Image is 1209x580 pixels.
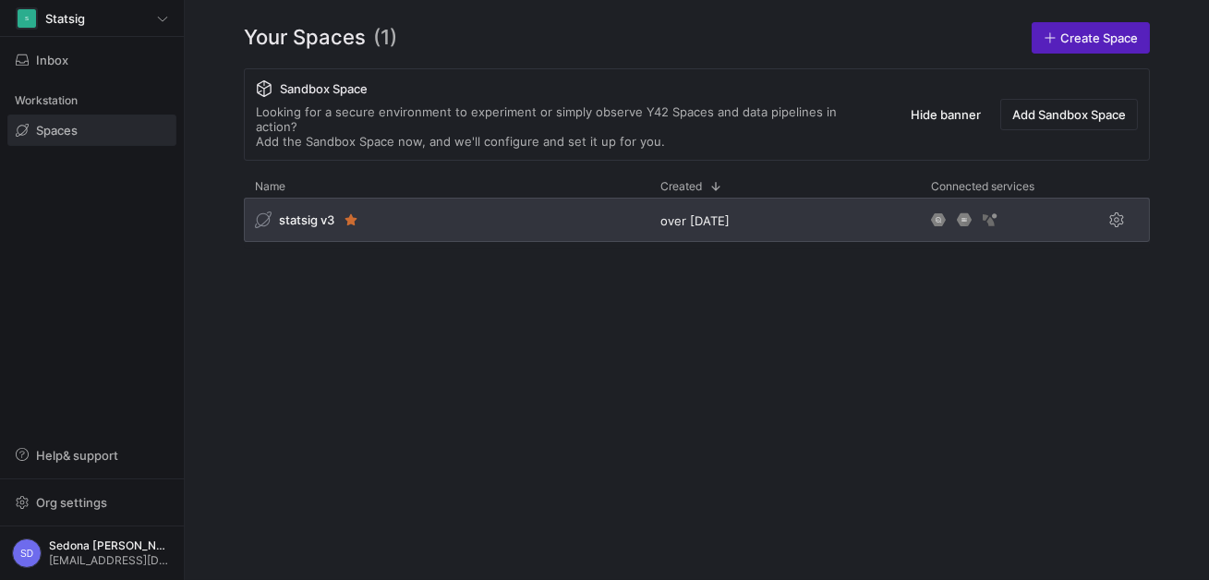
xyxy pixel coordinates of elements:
span: Spaces [36,123,78,138]
button: Hide banner [899,99,993,130]
a: Spaces [7,115,176,146]
span: Add Sandbox Space [1012,107,1126,122]
span: Inbox [36,53,68,67]
button: SDSedona [PERSON_NAME][EMAIL_ADDRESS][DOMAIN_NAME] [7,534,176,573]
div: Looking for a secure environment to experiment or simply observe Y42 Spaces and data pipelines in... [256,104,875,149]
a: Create Space [1032,22,1150,54]
span: (1) [373,22,397,54]
span: over [DATE] [660,213,730,228]
button: Org settings [7,487,176,518]
span: statsig v3 [279,212,334,227]
span: Statsig [45,11,85,26]
span: Your Spaces [244,22,366,54]
span: Help & support [36,448,118,463]
span: Connected services [931,180,1034,193]
span: Create Space [1060,30,1138,45]
span: Created [660,180,702,193]
div: SD [12,538,42,568]
div: Press SPACE to select this row. [244,198,1150,249]
button: Help& support [7,440,176,471]
div: S [18,9,36,28]
span: Org settings [36,495,107,510]
span: Sedona [PERSON_NAME] [49,539,172,552]
span: [EMAIL_ADDRESS][DOMAIN_NAME] [49,554,172,567]
span: Name [255,180,285,193]
div: Workstation [7,87,176,115]
button: Add Sandbox Space [1000,99,1138,130]
a: Org settings [7,497,176,512]
span: Hide banner [911,107,981,122]
span: Sandbox Space [280,81,368,96]
button: Inbox [7,44,176,76]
